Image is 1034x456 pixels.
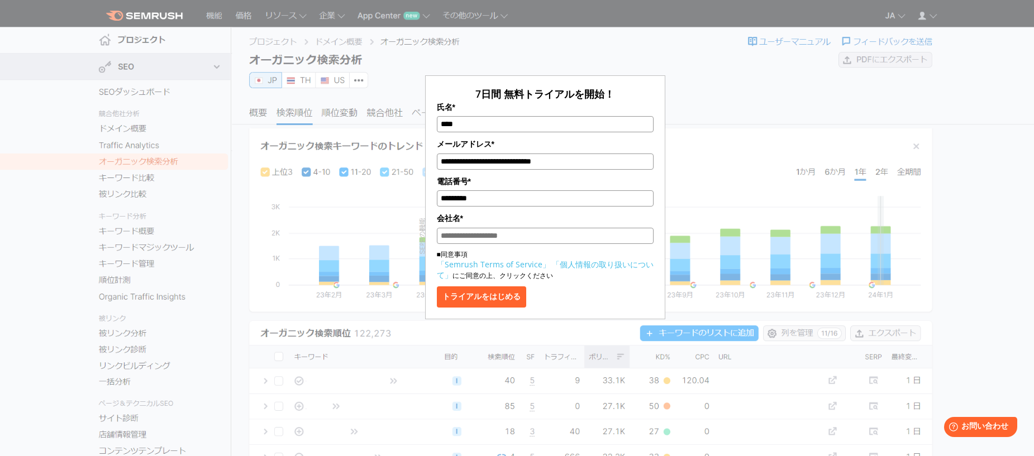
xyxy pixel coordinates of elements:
button: トライアルをはじめる [437,286,526,308]
iframe: Help widget launcher [935,412,1022,444]
p: ■同意事項 にご同意の上、クリックください [437,249,654,281]
a: 「個人情報の取り扱いについて」 [437,259,654,280]
a: 「Semrush Terms of Service」 [437,259,550,270]
label: 電話番号* [437,175,654,188]
span: 7日間 無料トライアルを開始！ [475,87,614,100]
label: メールアドレス* [437,138,654,150]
